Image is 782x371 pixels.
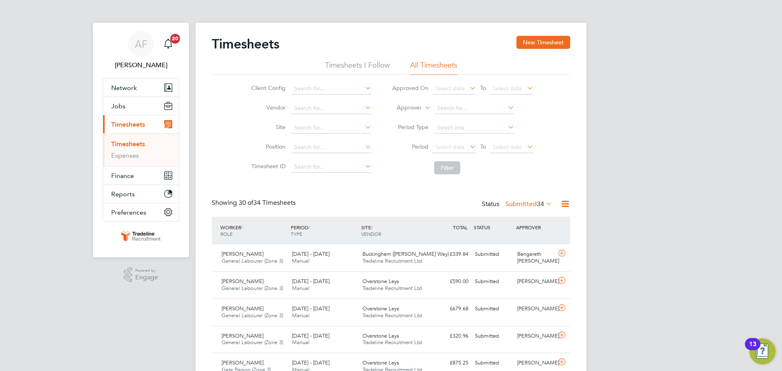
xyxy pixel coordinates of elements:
span: Tradeline Recruitment Ltd [362,339,422,346]
li: Timesheets I Follow [325,60,390,75]
button: Reports [103,185,179,203]
span: Select date [493,143,522,151]
div: £339.84 [429,248,472,261]
a: Go to home page [103,230,179,243]
span: AF [135,39,147,49]
label: Client Config [249,84,286,92]
a: Powered byEngage [124,267,158,283]
span: 34 [537,200,544,208]
span: [DATE] - [DATE] [292,305,329,312]
div: Bengareth [PERSON_NAME] [514,248,556,268]
span: 34 Timesheets [239,199,296,207]
span: TYPE [291,231,302,237]
input: Search for... [291,161,371,173]
span: Reports [111,190,135,198]
div: £679.68 [429,302,472,316]
span: Jobs [111,102,125,110]
h2: Timesheets [212,36,279,52]
button: Filter [434,161,460,174]
span: Select date [493,85,522,92]
button: Timesheets [103,115,179,133]
a: 20 [160,31,176,57]
span: Manual [292,339,310,346]
span: Tradeline Recruitment Ltd [362,257,422,264]
nav: Main navigation [93,23,189,257]
button: Preferences [103,203,179,221]
div: [PERSON_NAME] [514,302,556,316]
div: [PERSON_NAME] [514,275,556,288]
a: AF[PERSON_NAME] [103,31,179,70]
div: £320.96 [429,329,472,343]
div: STATUS [472,220,514,235]
span: [PERSON_NAME] [222,305,264,312]
span: / [241,224,243,231]
label: Timesheet ID [249,162,286,170]
span: Timesheets [111,121,145,128]
span: General Labourer (Zone 3) [222,257,283,264]
span: 30 of [239,199,253,207]
span: Network [111,84,137,92]
span: Archie Flavell [103,60,179,70]
span: 20 [170,34,180,44]
span: To [478,83,488,93]
span: [PERSON_NAME] [222,359,264,366]
span: Select date [435,85,465,92]
input: Search for... [291,103,371,114]
div: [PERSON_NAME] [514,356,556,370]
button: Network [103,79,179,97]
div: WORKER [218,220,289,241]
span: ROLE [220,231,233,237]
span: Tradeline Recruitment Ltd [362,312,422,319]
span: General Labourer (Zone 3) [222,285,283,292]
span: [PERSON_NAME] [222,250,264,257]
span: To [478,141,488,152]
span: [PERSON_NAME] [222,278,264,285]
li: All Timesheets [410,60,457,75]
div: Timesheets [103,133,179,166]
span: / [308,224,310,231]
button: Jobs [103,97,179,115]
span: General Labourer (Zone 3) [222,339,283,346]
span: Manual [292,285,310,292]
span: Engage [135,274,158,281]
button: Open Resource Center, 13 new notifications [749,338,775,364]
div: 13 [749,344,756,355]
div: Showing [212,199,297,207]
span: Overstone Leys [362,278,399,285]
label: Vendor [249,104,286,111]
div: APPROVER [514,220,556,235]
div: Submitted [472,248,514,261]
div: [PERSON_NAME] [514,329,556,343]
span: Select date [435,143,465,151]
span: Overstone Leys [362,305,399,312]
input: Search for... [291,122,371,134]
label: Period Type [392,123,428,131]
button: New Timesheet [516,36,570,49]
label: Submitted [505,200,552,208]
span: Finance [111,172,134,180]
span: Powered by [135,267,158,274]
input: Search for... [434,103,514,114]
img: tradelinerecruitment-logo-retina.png [120,230,162,243]
span: Overstone Leys [362,359,399,366]
a: Expenses [111,151,139,159]
label: Approved On [392,84,428,92]
span: [PERSON_NAME] [222,332,264,339]
label: Period [392,143,428,150]
div: PERIOD [289,220,359,241]
span: TOTAL [453,224,468,231]
span: / [371,224,373,231]
label: Approver [385,104,422,112]
div: £590.00 [429,275,472,288]
a: Timesheets [111,140,145,148]
span: [DATE] - [DATE] [292,332,329,339]
span: Overstone Leys [362,332,399,339]
span: [DATE] - [DATE] [292,359,329,366]
span: Tradeline Recruitment Ltd [362,285,422,292]
div: SITE [359,220,430,241]
label: Position [249,143,286,150]
span: Preferences [111,209,146,216]
span: Manual [292,312,310,319]
button: Finance [103,167,179,184]
div: £875.25 [429,356,472,370]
